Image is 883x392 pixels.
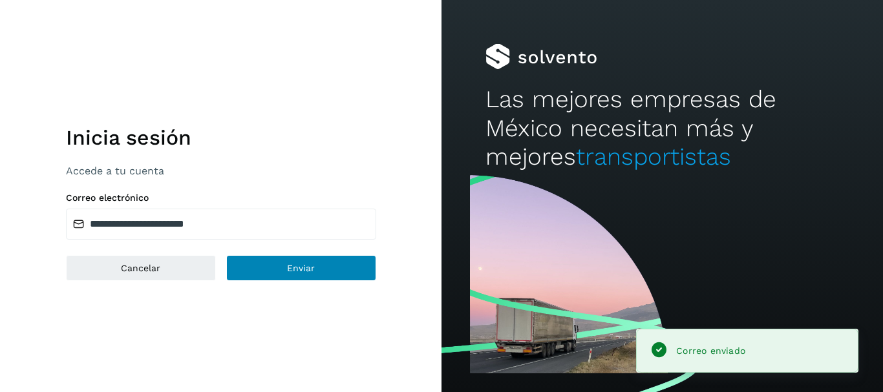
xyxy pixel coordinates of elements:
[66,125,376,150] h1: Inicia sesión
[576,143,731,170] span: transportistas
[66,255,216,281] button: Cancelar
[676,346,745,356] span: Correo enviado
[287,263,315,273] span: Enviar
[66,192,376,203] label: Correo electrónico
[121,263,160,273] span: Cancelar
[485,85,838,171] h2: Las mejores empresas de México necesitan más y mejores
[66,165,376,177] p: Accede a tu cuenta
[226,255,376,281] button: Enviar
